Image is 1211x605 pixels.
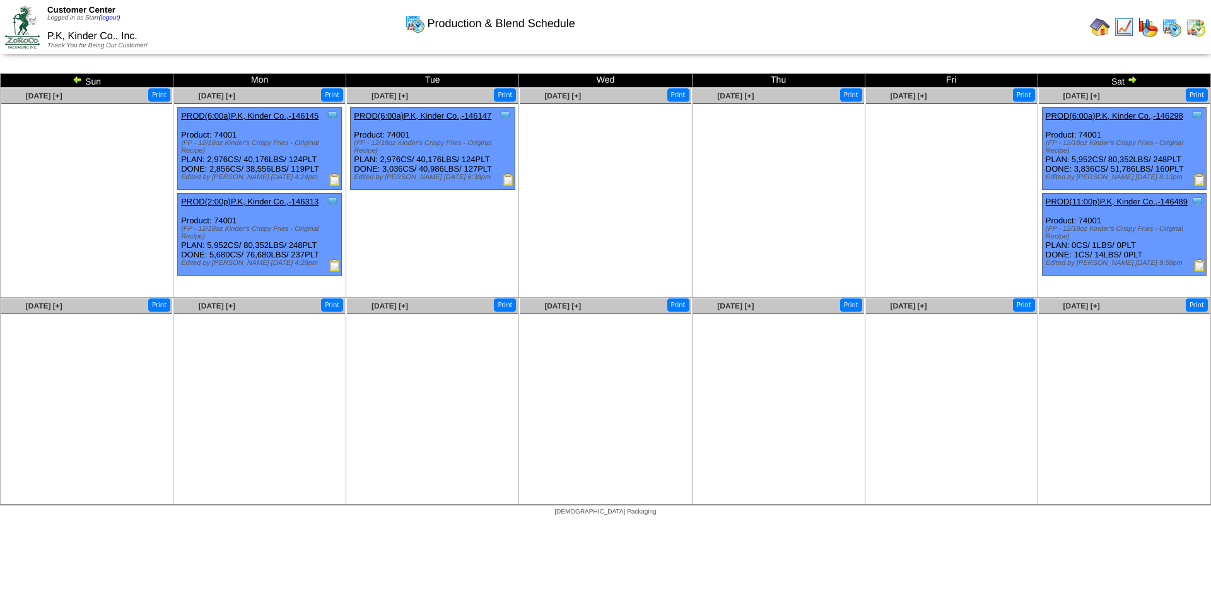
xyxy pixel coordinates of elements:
a: [DATE] [+] [199,91,235,100]
div: (FP - 12/18oz Kinder's Crispy Fries - Original Recipe) [354,139,514,155]
a: [DATE] [+] [890,91,927,100]
a: PROD(2:00p)P.K, Kinder Co.,-146313 [181,197,319,206]
img: Tooltip [326,109,339,122]
a: [DATE] [+] [890,302,927,310]
div: (FP - 12/18oz Kinder's Crispy Fries - Original Recipe) [181,139,341,155]
div: Edited by [PERSON_NAME] [DATE] 4:29pm [181,259,341,267]
div: Edited by [PERSON_NAME] [DATE] 9:59pm [1046,259,1206,267]
img: arrowleft.gif [73,74,83,85]
td: Sun [1,74,173,88]
img: Production Report [1193,259,1206,272]
span: P.K, Kinder Co., Inc. [47,31,137,42]
span: Customer Center [47,5,115,15]
img: Production Report [329,259,341,272]
button: Print [1013,88,1035,102]
a: (logout) [99,15,120,21]
a: [DATE] [+] [371,91,408,100]
button: Print [494,298,516,312]
img: home.gif [1090,17,1110,37]
button: Print [148,298,170,312]
a: PROD(6:00a)P.K, Kinder Co.,-146298 [1046,111,1183,120]
a: PROD(6:00a)P.K, Kinder Co.,-146145 [181,111,319,120]
span: Production & Blend Schedule [428,17,575,30]
img: arrowright.gif [1127,74,1137,85]
td: Tue [346,74,519,88]
img: calendarinout.gif [1186,17,1206,37]
button: Print [494,88,516,102]
a: [DATE] [+] [26,302,62,310]
img: calendarprod.gif [1162,17,1182,37]
div: Product: 74001 PLAN: 5,952CS / 80,352LBS / 248PLT DONE: 5,680CS / 76,680LBS / 237PLT [178,194,342,276]
div: (FP - 12/18oz Kinder's Crispy Fries - Original Recipe) [181,225,341,240]
div: Product: 74001 PLAN: 5,952CS / 80,352LBS / 248PLT DONE: 3,836CS / 51,786LBS / 160PLT [1042,108,1206,190]
span: Thank You for Being Our Customer! [47,42,148,49]
td: Wed [519,74,692,88]
td: Mon [173,74,346,88]
div: Edited by [PERSON_NAME] [DATE] 8:13pm [1046,173,1206,181]
a: [DATE] [+] [199,302,235,310]
button: Print [1186,88,1208,102]
div: Product: 74001 PLAN: 2,976CS / 40,176LBS / 124PLT DONE: 3,036CS / 40,986LBS / 127PLT [351,108,515,190]
img: Tooltip [499,109,512,122]
a: [DATE] [+] [544,91,581,100]
a: [DATE] [+] [1063,302,1100,310]
td: Sat [1038,74,1210,88]
button: Print [321,298,343,312]
img: Tooltip [1191,109,1203,122]
a: [DATE] [+] [1063,91,1100,100]
td: Thu [692,74,865,88]
div: Edited by [PERSON_NAME] [DATE] 4:24pm [181,173,341,181]
img: ZoRoCo_Logo(Green%26Foil)%20jpg.webp [5,6,40,48]
a: [DATE] [+] [371,302,408,310]
span: Logged in as Starr [47,15,120,21]
a: [DATE] [+] [544,302,581,310]
button: Print [840,298,862,312]
img: Tooltip [1191,195,1203,208]
button: Print [1013,298,1035,312]
a: [DATE] [+] [717,302,754,310]
a: PROD(11:00p)P.K, Kinder Co.,-146489 [1046,197,1188,206]
a: [DATE] [+] [26,91,62,100]
a: PROD(6:00a)P.K, Kinder Co.,-146147 [354,111,491,120]
button: Print [840,88,862,102]
img: Production Report [502,173,515,186]
button: Print [321,88,343,102]
div: (FP - 12/18oz Kinder's Crispy Fries - Original Recipe) [1046,139,1206,155]
button: Print [148,88,170,102]
img: line_graph.gif [1114,17,1134,37]
button: Print [667,88,689,102]
span: [DEMOGRAPHIC_DATA] Packaging [554,508,656,515]
td: Fri [865,74,1038,88]
div: (FP - 12/18oz Kinder's Crispy Fries - Original Recipe) [1046,225,1206,240]
img: Tooltip [326,195,339,208]
a: [DATE] [+] [717,91,754,100]
img: Production Report [1193,173,1206,186]
div: Product: 74001 PLAN: 2,976CS / 40,176LBS / 124PLT DONE: 2,856CS / 38,556LBS / 119PLT [178,108,342,190]
img: graph.gif [1138,17,1158,37]
button: Print [1186,298,1208,312]
img: calendarprod.gif [405,13,425,33]
button: Print [667,298,689,312]
img: Production Report [329,173,341,186]
div: Edited by [PERSON_NAME] [DATE] 6:38pm [354,173,514,181]
div: Product: 74001 PLAN: 0CS / 1LBS / 0PLT DONE: 1CS / 14LBS / 0PLT [1042,194,1206,276]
